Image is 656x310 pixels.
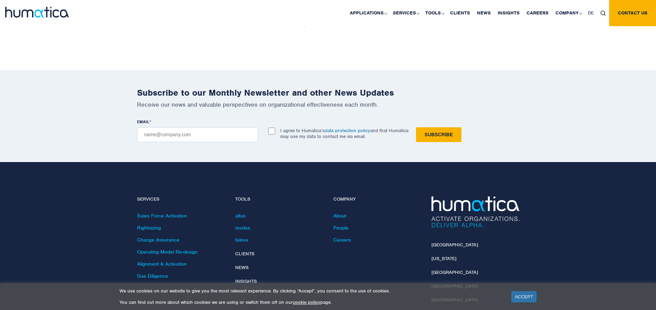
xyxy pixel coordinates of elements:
a: Insights [235,278,257,284]
p: Receive our news and valuable perspectives on organizational effectiveness each month. [137,101,519,108]
a: Alignment & Activation [137,261,187,267]
a: modas [235,225,250,231]
h2: Subscribe to our Monthly Newsletter and other News Updates [137,87,519,98]
img: Humatica [431,196,519,227]
a: ACCEPT [511,291,537,302]
span: DE [588,10,594,16]
a: data protection policy [325,128,370,133]
a: About [333,213,346,219]
p: You can find out more about which cookies we are using or switch them off on our page. [119,299,503,305]
input: Subscribe [416,127,461,142]
img: logo [5,7,69,18]
a: People [333,225,348,231]
p: I agree to Humatica’s and that Humatica may use my data to contact me via email. [280,128,408,139]
h4: Services [137,196,225,202]
a: Careers [333,237,351,243]
span: EMAIL [137,119,149,125]
img: search_icon [601,11,606,16]
a: Clients [235,251,254,257]
a: cookie policy [293,299,320,305]
a: taleva [235,237,248,243]
a: [US_STATE] [431,256,456,261]
a: News [235,265,249,270]
a: Operating Model Re-design [137,249,198,255]
a: altus [235,213,246,219]
h4: Company [333,196,421,202]
a: Change Assurance [137,237,179,243]
a: Sales Force Activation [137,213,187,219]
input: I agree to Humatica’sdata protection policyand that Humatica may use my data to contact me via em... [268,128,275,135]
a: Due Diligence [137,273,168,279]
a: [GEOGRAPHIC_DATA] [431,269,478,275]
p: We use cookies on our website to give you the most relevant experience. By clicking “Accept”, you... [119,288,503,294]
a: Rightsizing [137,225,161,231]
h4: Tools [235,196,323,202]
a: [GEOGRAPHIC_DATA] [431,242,478,248]
input: name@company.com [137,127,258,142]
